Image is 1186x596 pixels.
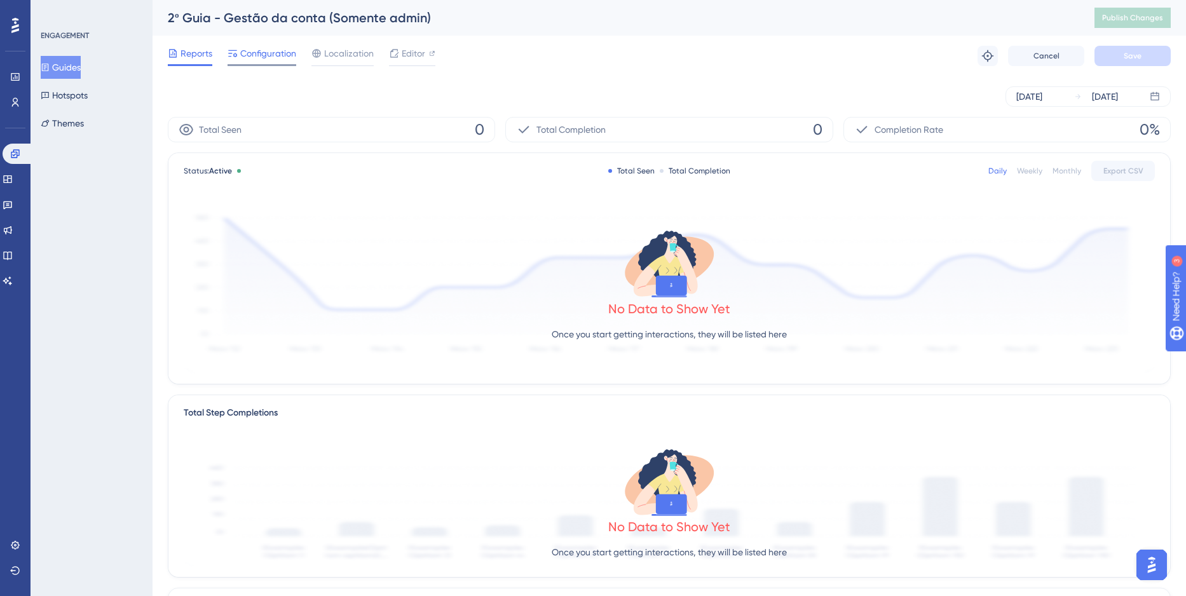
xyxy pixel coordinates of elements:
[1016,89,1042,104] div: [DATE]
[199,122,242,137] span: Total Seen
[1017,166,1042,176] div: Weekly
[402,46,425,61] span: Editor
[30,3,79,18] span: Need Help?
[608,518,730,536] div: No Data to Show Yet
[1053,166,1081,176] div: Monthly
[1091,161,1155,181] button: Export CSV
[1124,51,1142,61] span: Save
[1133,546,1171,584] iframe: UserGuiding AI Assistant Launcher
[181,46,212,61] span: Reports
[1140,119,1160,140] span: 0%
[41,56,81,79] button: Guides
[209,166,232,175] span: Active
[1008,46,1084,66] button: Cancel
[240,46,296,61] span: Configuration
[184,166,232,176] span: Status:
[875,122,943,137] span: Completion Rate
[1103,166,1143,176] span: Export CSV
[41,84,88,107] button: Hotspots
[475,119,484,140] span: 0
[552,545,787,560] p: Once you start getting interactions, they will be listed here
[1094,8,1171,28] button: Publish Changes
[1033,51,1060,61] span: Cancel
[88,6,92,17] div: 3
[1094,46,1171,66] button: Save
[168,9,1063,27] div: 2º Guia - Gestão da conta (Somente admin)
[324,46,374,61] span: Localization
[1102,13,1163,23] span: Publish Changes
[1092,89,1118,104] div: [DATE]
[813,119,822,140] span: 0
[608,300,730,318] div: No Data to Show Yet
[41,112,84,135] button: Themes
[184,405,278,421] div: Total Step Completions
[552,327,787,342] p: Once you start getting interactions, they will be listed here
[41,30,89,41] div: ENGAGEMENT
[660,166,730,176] div: Total Completion
[608,166,655,176] div: Total Seen
[988,166,1007,176] div: Daily
[536,122,606,137] span: Total Completion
